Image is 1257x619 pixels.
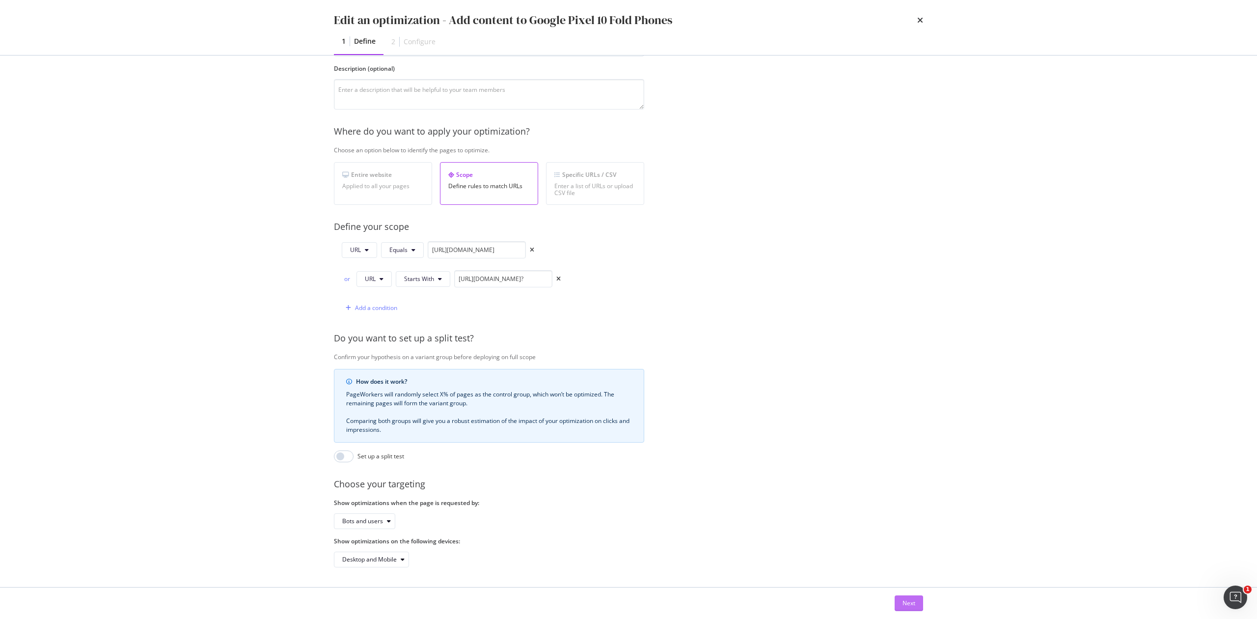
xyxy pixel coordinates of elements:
[356,377,632,386] div: How does it work?
[354,36,376,46] div: Define
[1224,586,1247,609] iframe: Intercom live chat
[342,242,377,258] button: URL
[334,552,409,567] button: Desktop and Mobile
[334,12,672,28] div: Edit an optimization - Add content to Google Pixel 10 Fold Phones
[346,390,632,434] div: PageWorkers will randomly select X% of pages as the control group, which won’t be optimized. The ...
[342,275,353,283] div: or
[554,183,636,197] div: Enter a list of URLs or upload CSV file
[334,332,972,345] div: Do you want to set up a split test?
[404,275,434,283] span: Starts With
[448,183,530,190] div: Define rules to match URLs
[357,452,404,460] div: Set up a split test
[404,37,436,47] div: Configure
[530,247,534,253] div: times
[448,170,530,179] div: Scope
[334,353,972,361] div: Confirm your hypothesis on a variant group before deploying on full scope
[381,242,424,258] button: Equals
[350,246,361,254] span: URL
[556,276,561,282] div: times
[334,499,644,507] label: Show optimizations when the page is requested by:
[334,513,395,529] button: Bots and users
[342,518,383,524] div: Bots and users
[342,36,346,46] div: 1
[342,557,397,563] div: Desktop and Mobile
[365,275,376,283] span: URL
[396,271,450,287] button: Starts With
[554,170,636,179] div: Specific URLs / CSV
[389,246,408,254] span: Equals
[356,271,392,287] button: URL
[342,300,397,316] button: Add a condition
[391,37,395,47] div: 2
[334,221,972,233] div: Define your scope
[334,478,972,491] div: Choose your targeting
[355,304,397,312] div: Add a condition
[902,599,915,607] div: Next
[342,183,424,190] div: Applied to all your pages
[1244,586,1252,593] span: 1
[334,369,644,443] div: info banner
[342,170,424,179] div: Entire website
[334,146,972,154] div: Choose an option below to identify the pages to optimize.
[895,595,923,611] button: Next
[334,64,644,73] label: Description (optional)
[917,12,923,28] div: times
[334,537,644,545] label: Show optimizations on the following devices:
[334,125,972,138] div: Where do you want to apply your optimization?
